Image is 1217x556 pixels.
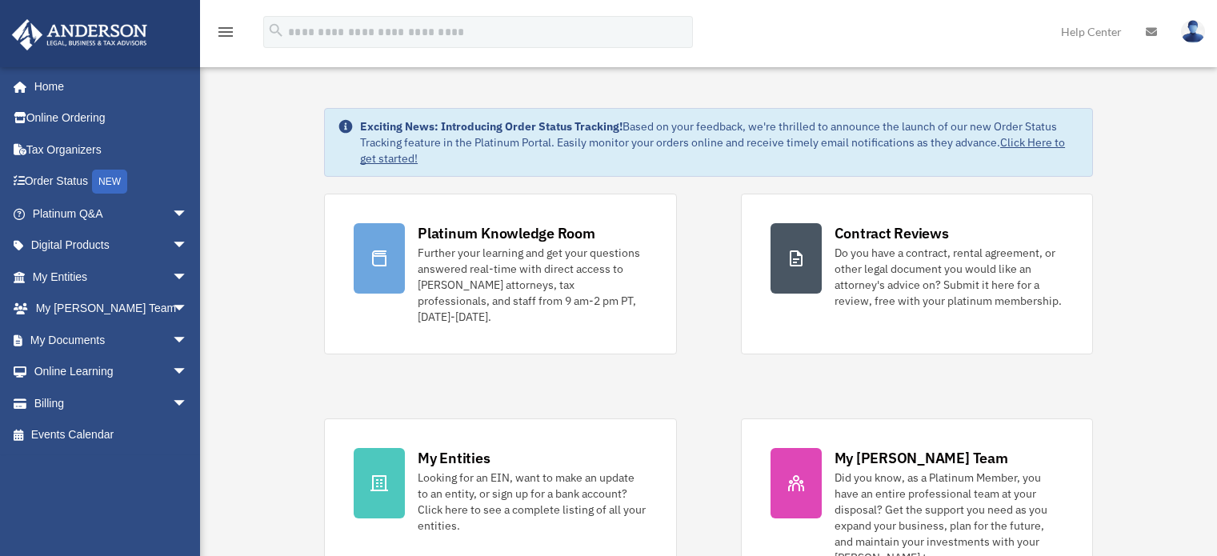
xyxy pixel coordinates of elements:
[11,356,212,388] a: Online Learningarrow_drop_down
[11,419,212,451] a: Events Calendar
[172,324,204,357] span: arrow_drop_down
[11,70,204,102] a: Home
[92,170,127,194] div: NEW
[11,198,212,230] a: Platinum Q&Aarrow_drop_down
[172,387,204,420] span: arrow_drop_down
[1181,20,1205,43] img: User Pic
[418,223,595,243] div: Platinum Knowledge Room
[11,102,212,134] a: Online Ordering
[216,28,235,42] a: menu
[741,194,1093,354] a: Contract Reviews Do you have a contract, rental agreement, or other legal document you would like...
[835,448,1008,468] div: My [PERSON_NAME] Team
[172,230,204,262] span: arrow_drop_down
[835,223,949,243] div: Contract Reviews
[418,470,647,534] div: Looking for an EIN, want to make an update to an entity, or sign up for a bank account? Click her...
[360,118,1079,166] div: Based on your feedback, we're thrilled to announce the launch of our new Order Status Tracking fe...
[216,22,235,42] i: menu
[324,194,676,354] a: Platinum Knowledge Room Further your learning and get your questions answered real-time with dire...
[172,198,204,230] span: arrow_drop_down
[11,387,212,419] a: Billingarrow_drop_down
[11,134,212,166] a: Tax Organizers
[11,166,212,198] a: Order StatusNEW
[11,230,212,262] a: Digital Productsarrow_drop_down
[172,293,204,326] span: arrow_drop_down
[172,261,204,294] span: arrow_drop_down
[835,245,1063,309] div: Do you have a contract, rental agreement, or other legal document you would like an attorney's ad...
[7,19,152,50] img: Anderson Advisors Platinum Portal
[172,356,204,389] span: arrow_drop_down
[11,261,212,293] a: My Entitiesarrow_drop_down
[360,119,623,134] strong: Exciting News: Introducing Order Status Tracking!
[418,448,490,468] div: My Entities
[11,293,212,325] a: My [PERSON_NAME] Teamarrow_drop_down
[267,22,285,39] i: search
[418,245,647,325] div: Further your learning and get your questions answered real-time with direct access to [PERSON_NAM...
[11,324,212,356] a: My Documentsarrow_drop_down
[360,135,1065,166] a: Click Here to get started!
